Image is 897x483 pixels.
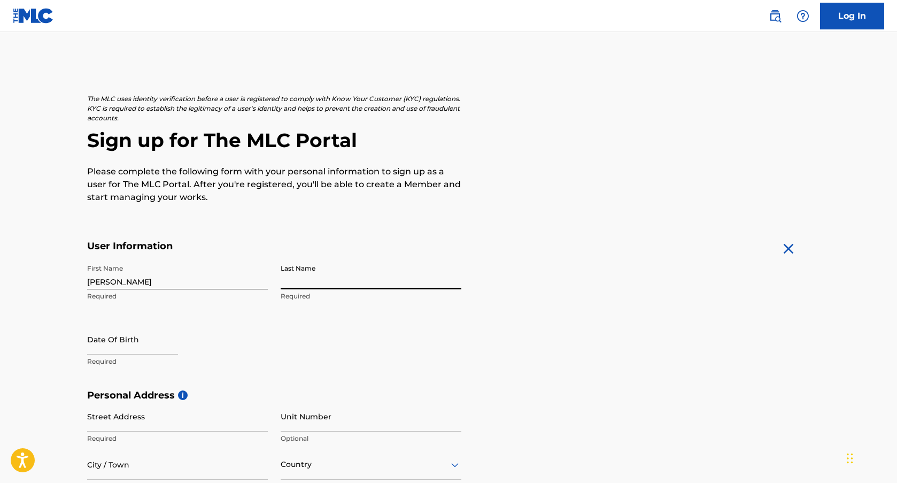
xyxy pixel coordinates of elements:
[87,434,268,443] p: Required
[87,94,461,123] p: The MLC uses identity verification before a user is registered to comply with Know Your Customer ...
[780,240,797,257] img: close
[281,292,461,301] p: Required
[178,390,188,400] span: i
[844,432,897,483] iframe: Chat Widget
[87,292,268,301] p: Required
[847,442,853,474] div: Glisser
[764,5,786,27] a: Public Search
[769,10,782,22] img: search
[13,8,54,24] img: MLC Logo
[87,240,461,252] h5: User Information
[87,165,461,204] p: Please complete the following form with your personal information to sign up as a user for The ML...
[792,5,814,27] div: Help
[87,128,810,152] h2: Sign up for The MLC Portal
[87,357,268,366] p: Required
[820,3,884,29] a: Log In
[87,389,810,402] h5: Personal Address
[844,432,897,483] div: Widget de chat
[797,10,809,22] img: help
[281,434,461,443] p: Optional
